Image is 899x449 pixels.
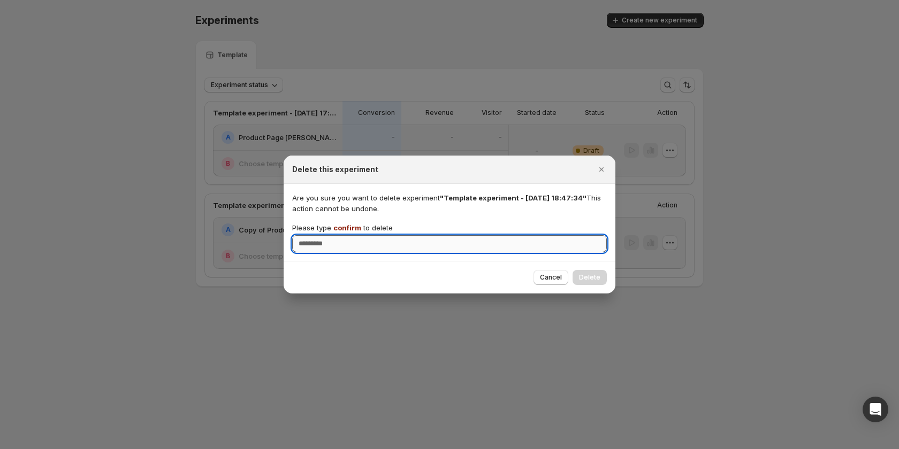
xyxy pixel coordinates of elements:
[333,223,361,232] span: confirm
[534,270,568,285] button: Cancel
[292,192,607,214] p: Are you sure you want to delete experiment This action cannot be undone.
[292,164,378,175] h2: Delete this experiment
[292,222,393,233] p: Please type to delete
[440,193,586,202] span: "Template experiment - [DATE] 18:47:34"
[594,162,609,177] button: Close
[540,273,562,282] span: Cancel
[863,397,888,422] div: Open Intercom Messenger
